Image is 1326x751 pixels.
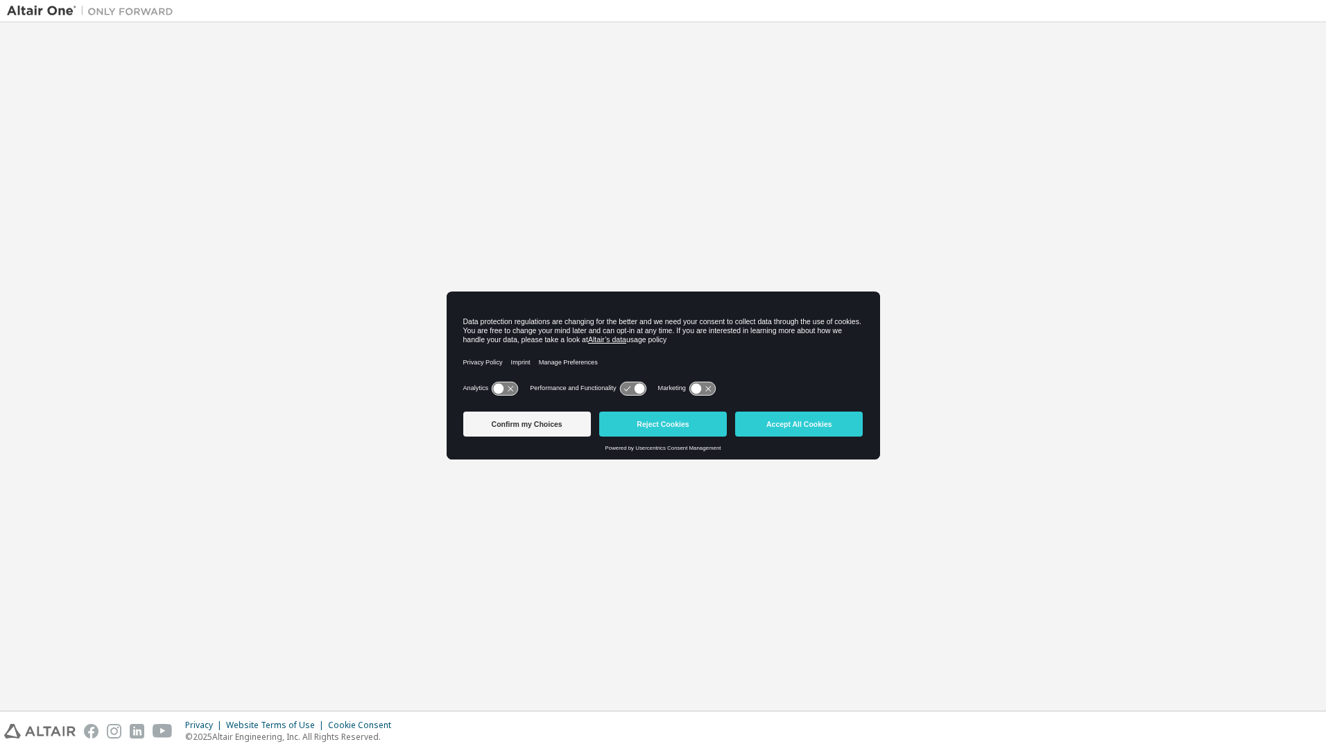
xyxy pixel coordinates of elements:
img: facebook.svg [84,724,98,739]
img: instagram.svg [107,724,121,739]
div: Privacy [185,720,226,731]
img: youtube.svg [153,724,173,739]
div: Cookie Consent [328,720,399,731]
img: linkedin.svg [130,724,144,739]
img: Altair One [7,4,180,18]
p: © 2025 Altair Engineering, Inc. All Rights Reserved. [185,731,399,743]
div: Website Terms of Use [226,720,328,731]
img: altair_logo.svg [4,724,76,739]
